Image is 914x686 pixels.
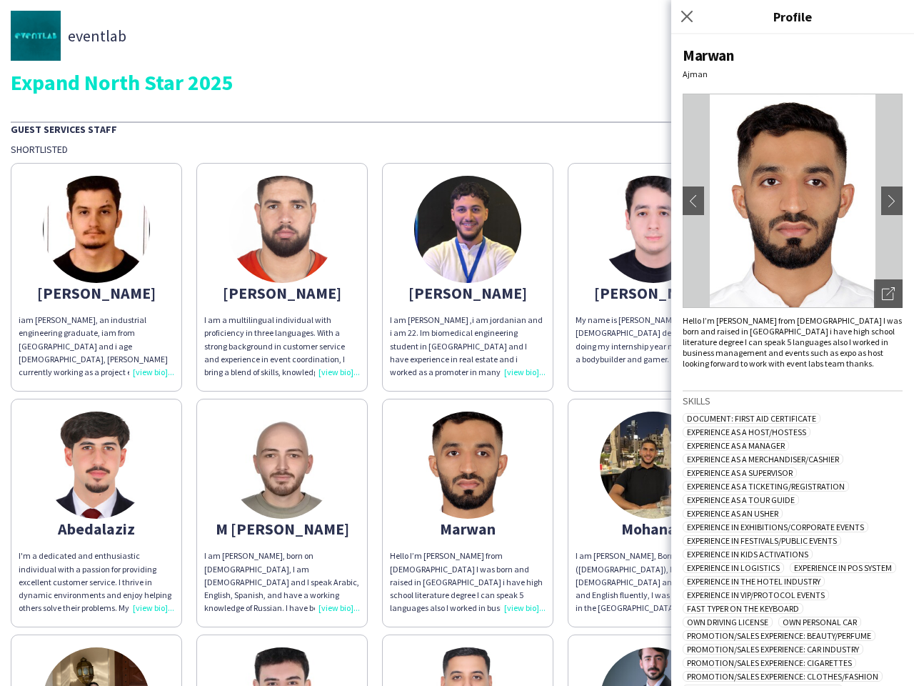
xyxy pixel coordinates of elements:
[683,562,784,573] span: Experience in Logistics
[19,314,174,379] div: iam [PERSON_NAME], an industrial engineering graduate, iam from [GEOGRAPHIC_DATA] and i age [DEMO...
[683,394,903,407] h3: Skills
[874,279,903,308] div: Open photos pop-in
[576,550,731,615] div: I am [PERSON_NAME], Born in ([DEMOGRAPHIC_DATA]), I am [DEMOGRAPHIC_DATA] and i speak Arabic and ...
[683,440,789,451] span: Experience as a Manager
[683,94,903,308] img: Crew avatar or photo
[683,494,799,505] span: Experience as a Tour Guide
[43,176,150,283] img: thumb-656895d3697b1.jpeg
[68,29,126,42] span: eventlab
[683,467,797,478] span: Experience as a Supervisor
[683,69,903,79] div: Ajman
[683,454,843,464] span: Experience as a Merchandiser/Cashier
[11,71,903,93] div: Expand North Star 2025
[683,46,903,65] div: Marwan
[204,522,360,535] div: M [PERSON_NAME]
[390,314,546,379] div: I am [PERSON_NAME] ,i am jordanian and i am 22. Im biomedical engineering student in [GEOGRAPHIC_...
[683,671,883,682] span: Promotion/Sales Experience: Clothes/Fashion
[778,617,861,627] span: Own Personal Car
[683,413,820,424] span: Document: First Aid Certificate
[11,11,61,61] img: thumb-676cfa27-c4f8-448c-90fc-bf4dc1a81b10.jpg
[790,562,896,573] span: Experience in POS System
[414,412,521,519] img: thumb-e7a8d266-6587-48c3-a3fd-1af5c5d4fd9d.jpg
[683,590,829,600] span: Experience in VIP/Protocol Events
[19,287,174,299] div: [PERSON_NAME]
[683,315,903,369] div: Hello I’m [PERSON_NAME] from [DEMOGRAPHIC_DATA] I was born and raised in [GEOGRAPHIC_DATA] i have...
[390,550,546,615] div: Hello I’m [PERSON_NAME] from [DEMOGRAPHIC_DATA] I was born and raised in [GEOGRAPHIC_DATA] i have...
[19,550,174,615] div: I'm a dedicated and enthusiastic individual with a passion for providing excellent customer servi...
[414,176,521,283] img: thumb-6899912dd857e.jpeg
[683,576,825,587] span: Experience in The Hotel Industry
[683,535,841,546] span: Experience in Festivals/Public Events
[204,550,360,615] div: I am [PERSON_NAME], born on [DEMOGRAPHIC_DATA], I am [DEMOGRAPHIC_DATA] and I speak Arabic, Engli...
[683,617,773,627] span: Own Driving License
[390,522,546,535] div: Marwan
[576,314,731,366] div: My name is [PERSON_NAME] im [DEMOGRAPHIC_DATA] dentist, I also I’m doing my internship year now, ...
[228,176,336,283] img: thumb-684bf61c15068.jpg
[576,522,731,535] div: Mohanad
[671,7,914,26] h3: Profile
[683,508,783,519] span: Experience as an Usher
[228,412,336,519] img: thumb-652100cf29958.jpeg
[11,143,903,156] div: Shortlisted
[19,522,174,535] div: Abedalaziz
[11,121,903,136] div: Guest Services Staff
[600,176,707,283] img: thumb-6893680ebeea8.jpeg
[683,549,813,560] span: Experience in Kids Activations
[683,522,868,532] span: Experience in Exhibitions/Corporate Events
[683,481,849,492] span: Experience as a Ticketing/Registration
[204,314,360,379] div: I am a multilingual individual with proficiency in three languages. With a strong background in c...
[204,287,360,299] div: [PERSON_NAME]
[683,427,810,437] span: Experience as a Host/Hostess
[600,412,707,519] img: thumb-67a9956e7bcc9.jpeg
[683,603,803,614] span: Fast Typer on the Keyboard
[683,657,856,668] span: Promotion/Sales Experience: Cigarettes
[43,412,150,519] img: thumb-673c6f275a433.jpg
[683,630,875,641] span: Promotion/Sales Experience: Beauty/Perfume
[390,287,546,299] div: [PERSON_NAME]
[576,287,731,299] div: [PERSON_NAME]
[683,644,863,655] span: Promotion/Sales Experience: Car Industry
